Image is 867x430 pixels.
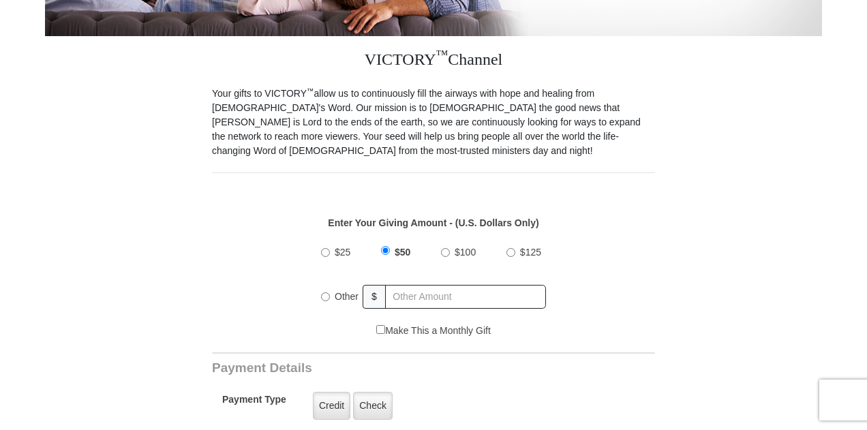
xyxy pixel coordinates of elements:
label: Make This a Monthly Gift [376,324,491,338]
span: $50 [395,247,410,258]
span: $100 [455,247,476,258]
label: Credit [313,392,350,420]
p: Your gifts to VICTORY allow us to continuously fill the airways with hope and healing from [DEMOG... [212,87,655,158]
h3: VICTORY Channel [212,36,655,87]
label: Check [353,392,393,420]
h3: Payment Details [212,360,560,376]
strong: Enter Your Giving Amount - (U.S. Dollars Only) [328,217,538,228]
input: Other Amount [385,285,546,309]
sup: ™ [307,87,314,95]
sup: ™ [436,48,448,61]
h5: Payment Type [222,394,286,412]
span: $125 [520,247,541,258]
span: $25 [335,247,350,258]
input: Make This a Monthly Gift [376,325,385,334]
span: $ [363,285,386,309]
span: Other [335,291,359,302]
